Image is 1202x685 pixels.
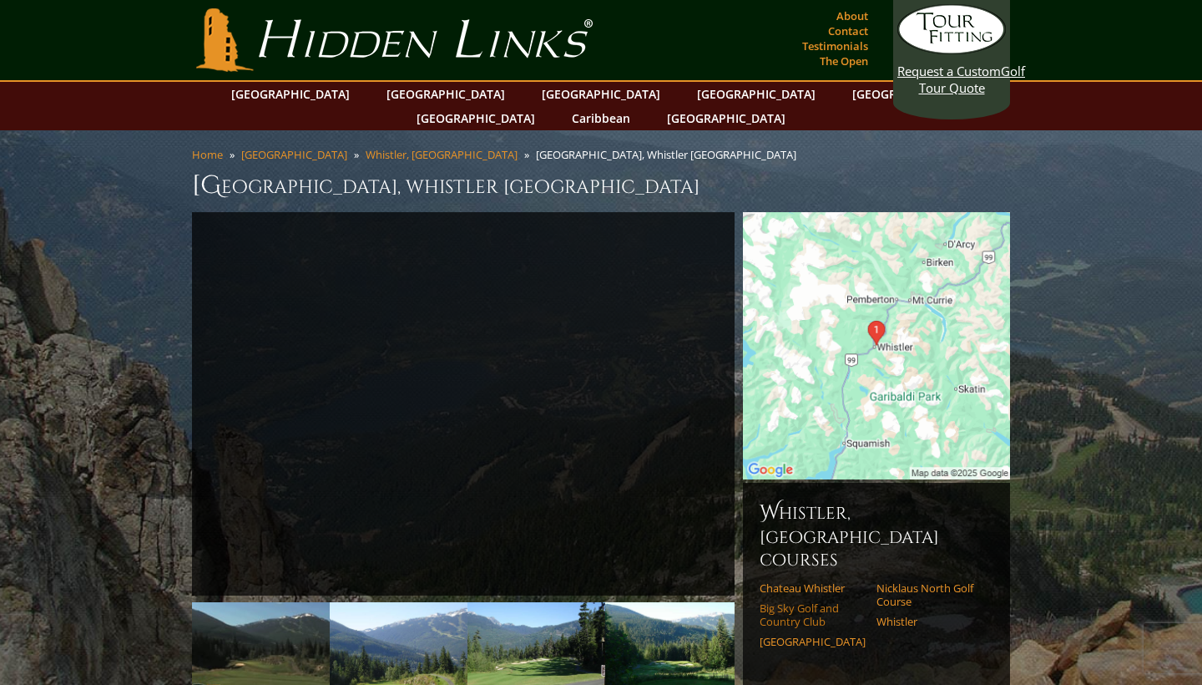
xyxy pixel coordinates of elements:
a: The Open [816,49,872,73]
h6: Whistler, [GEOGRAPHIC_DATA] Courses [760,500,993,571]
a: [GEOGRAPHIC_DATA] [533,82,669,106]
a: Contact [824,19,872,43]
a: Home [192,147,223,162]
h1: [GEOGRAPHIC_DATA], Whistler [GEOGRAPHIC_DATA] [192,169,1010,202]
a: [GEOGRAPHIC_DATA] [689,82,824,106]
a: Whistler, [GEOGRAPHIC_DATA] [366,147,518,162]
a: Big Sky Golf and Country Club [760,601,866,629]
a: Chateau Whistler [760,581,866,595]
span: Request a Custom [897,63,1001,79]
a: [GEOGRAPHIC_DATA] [760,635,866,648]
li: [GEOGRAPHIC_DATA], Whistler [GEOGRAPHIC_DATA] [536,147,803,162]
a: [GEOGRAPHIC_DATA] [241,147,347,162]
a: Whistler [876,615,982,628]
a: [GEOGRAPHIC_DATA] [844,82,979,106]
a: [GEOGRAPHIC_DATA] [659,106,794,130]
a: About [832,4,872,28]
a: [GEOGRAPHIC_DATA] [223,82,358,106]
a: Request a CustomGolf Tour Quote [897,4,1006,96]
a: Caribbean [563,106,639,130]
a: Testimonials [798,34,872,58]
a: [GEOGRAPHIC_DATA] [408,106,543,130]
img: Google Map of 4612 Blackcomb Way, Whistler, BC V0N 1B4, Canada [743,212,1010,479]
a: Nicklaus North Golf Course [876,581,982,609]
a: [GEOGRAPHIC_DATA] [378,82,513,106]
